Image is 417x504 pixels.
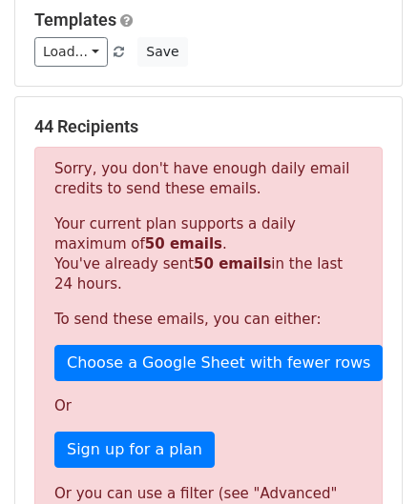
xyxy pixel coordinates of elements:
[322,413,417,504] iframe: Chat Widget
[34,116,383,137] h5: 44 Recipients
[145,235,222,252] strong: 50 emails
[54,345,383,381] a: Choose a Google Sheet with fewer rows
[54,396,363,416] p: Or
[194,255,271,272] strong: 50 emails
[54,214,363,294] p: Your current plan supports a daily maximum of . You've already sent in the last 24 hours.
[54,310,363,330] p: To send these emails, you can either:
[34,10,116,30] a: Templates
[137,37,187,67] button: Save
[34,37,108,67] a: Load...
[54,432,215,468] a: Sign up for a plan
[54,159,363,199] p: Sorry, you don't have enough daily email credits to send these emails.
